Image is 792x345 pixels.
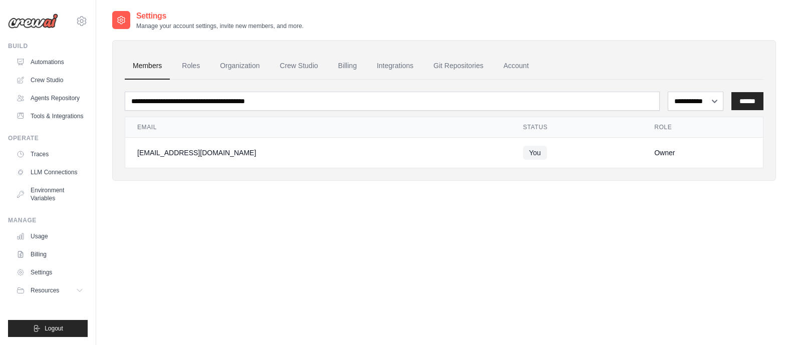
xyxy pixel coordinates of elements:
[272,53,326,80] a: Crew Studio
[425,53,491,80] a: Git Repositories
[137,148,499,158] div: [EMAIL_ADDRESS][DOMAIN_NAME]
[45,324,63,332] span: Logout
[136,10,304,22] h2: Settings
[12,228,88,244] a: Usage
[12,54,88,70] a: Automations
[511,117,642,138] th: Status
[136,22,304,30] p: Manage your account settings, invite new members, and more.
[12,164,88,180] a: LLM Connections
[12,72,88,88] a: Crew Studio
[174,53,208,80] a: Roles
[12,146,88,162] a: Traces
[8,42,88,50] div: Build
[495,53,537,80] a: Account
[212,53,268,80] a: Organization
[12,90,88,106] a: Agents Repository
[12,182,88,206] a: Environment Variables
[12,264,88,280] a: Settings
[330,53,365,80] a: Billing
[125,53,170,80] a: Members
[12,108,88,124] a: Tools & Integrations
[125,117,511,138] th: Email
[8,216,88,224] div: Manage
[12,282,88,298] button: Resources
[8,320,88,337] button: Logout
[8,134,88,142] div: Operate
[8,14,58,29] img: Logo
[12,246,88,262] a: Billing
[31,286,59,294] span: Resources
[523,146,547,160] span: You
[654,148,751,158] div: Owner
[369,53,421,80] a: Integrations
[642,117,763,138] th: Role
